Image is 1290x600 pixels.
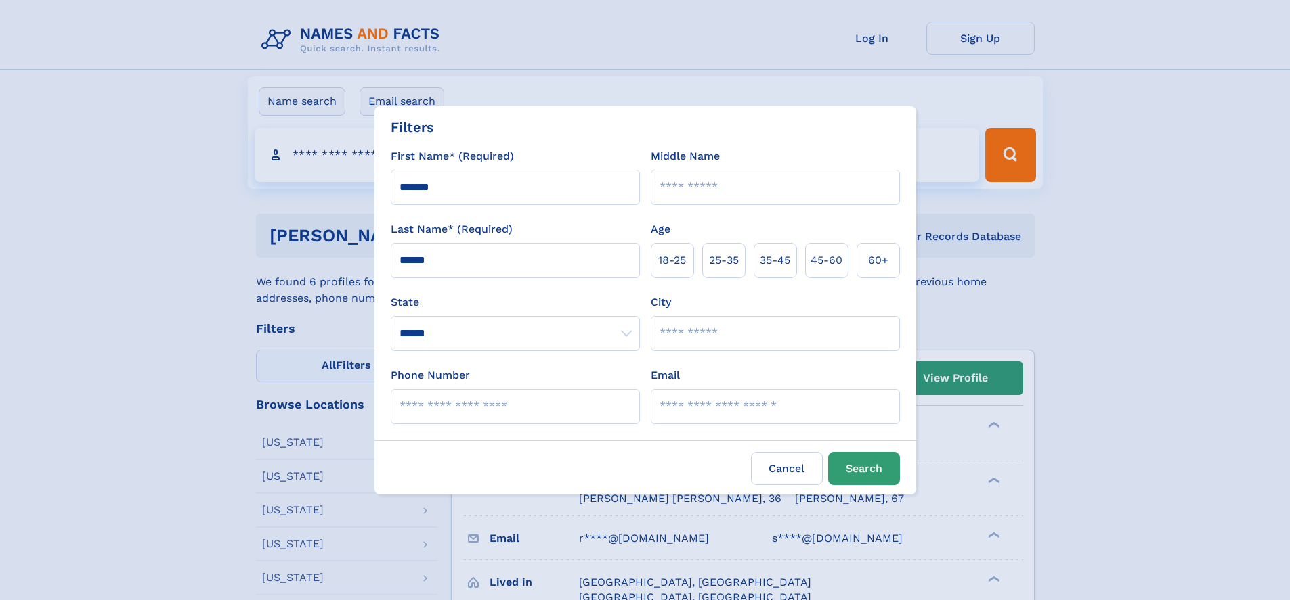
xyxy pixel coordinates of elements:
[709,252,739,269] span: 25‑35
[391,117,434,137] div: Filters
[391,367,470,384] label: Phone Number
[868,252,888,269] span: 60+
[391,294,640,310] label: State
[658,252,686,269] span: 18‑25
[751,452,823,485] label: Cancel
[391,148,514,164] label: First Name* (Required)
[391,221,513,237] label: Last Name* (Required)
[760,252,790,269] span: 35‑45
[651,148,720,164] label: Middle Name
[651,294,671,310] label: City
[811,252,842,269] span: 45‑60
[828,452,900,485] button: Search
[651,221,670,237] label: Age
[651,367,680,384] label: Email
